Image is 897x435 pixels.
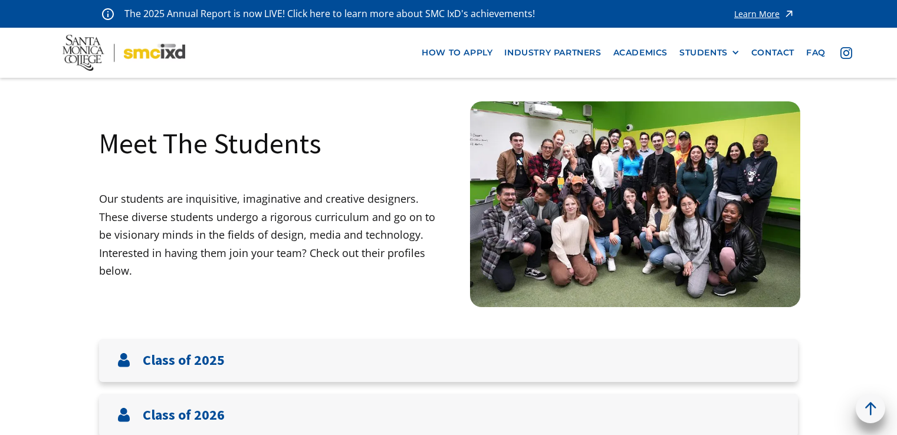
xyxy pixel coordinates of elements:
[117,353,131,367] img: User icon
[470,101,800,307] img: Santa Monica College IxD Students engaging with industry
[734,10,780,18] div: Learn More
[783,6,795,22] img: icon - arrow - alert
[498,42,607,64] a: industry partners
[117,408,131,422] img: User icon
[607,42,673,64] a: Academics
[734,6,795,22] a: Learn More
[99,125,321,162] h1: Meet The Students
[416,42,498,64] a: how to apply
[63,35,185,71] img: Santa Monica College - SMC IxD logo
[679,48,728,58] div: STUDENTS
[143,352,225,369] h3: Class of 2025
[800,42,832,64] a: faq
[102,8,114,20] img: icon - information - alert
[745,42,800,64] a: contact
[99,190,449,280] p: Our students are inquisitive, imaginative and creative designers. These diverse students undergo ...
[124,6,536,22] p: The 2025 Annual Report is now LIVE! Click here to learn more about SMC IxD's achievements!
[840,47,852,59] img: icon - instagram
[856,394,885,423] a: back to top
[143,407,225,424] h3: Class of 2026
